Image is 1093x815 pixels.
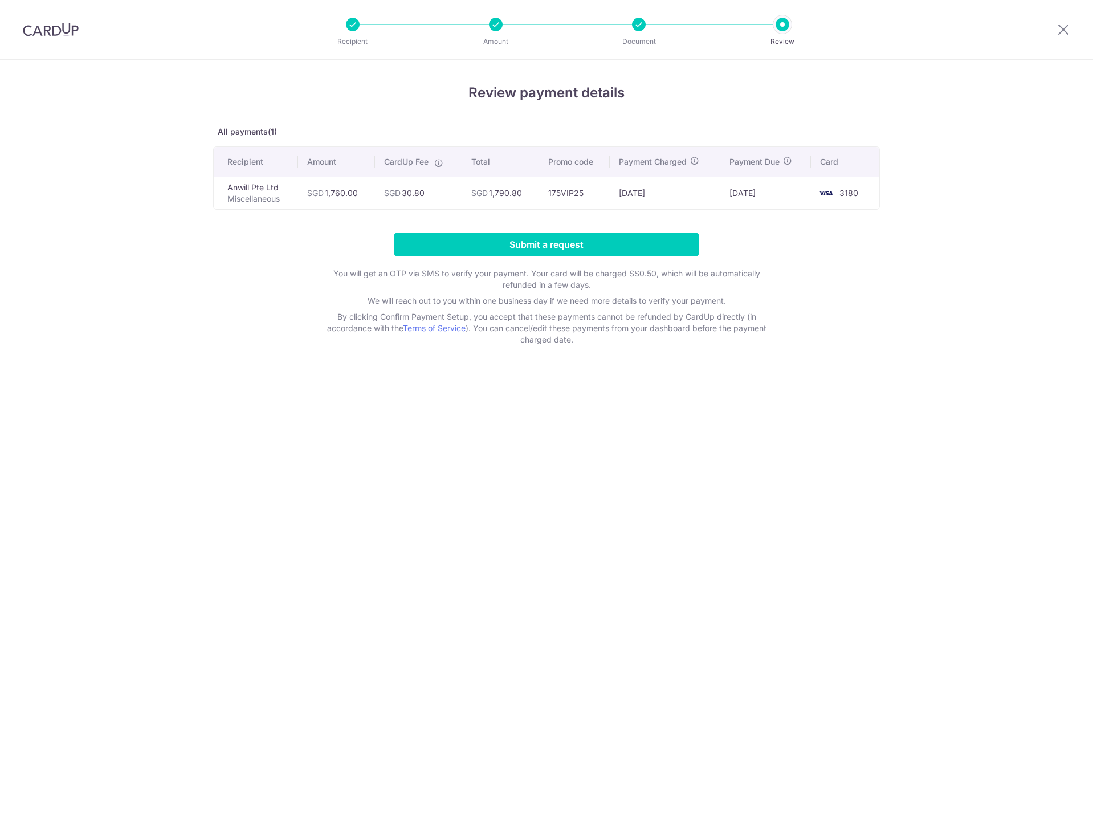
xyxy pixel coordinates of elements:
p: By clicking Confirm Payment Setup, you accept that these payments cannot be refunded by CardUp di... [319,311,774,345]
span: SGD [307,188,324,198]
h4: Review payment details [213,83,880,103]
span: SGD [471,188,488,198]
td: 30.80 [375,177,462,209]
img: <span class="translation_missing" title="translation missing: en.account_steps.new_confirm_form.b... [814,186,837,200]
p: All payments(1) [213,126,880,137]
p: You will get an OTP via SMS to verify your payment. Your card will be charged S$0.50, which will ... [319,268,774,291]
p: Review [740,36,825,47]
span: CardUp Fee [384,156,429,168]
input: Submit a request [394,233,699,256]
p: Miscellaneous [227,193,289,205]
span: 3180 [839,188,858,198]
span: Payment Due [729,156,780,168]
td: [DATE] [610,177,720,209]
td: [DATE] [720,177,811,209]
th: Promo code [539,147,610,177]
td: 175VIP25 [539,177,610,209]
td: 1,760.00 [298,177,376,209]
p: We will reach out to you within one business day if we need more details to verify your payment. [319,295,774,307]
p: Recipient [311,36,395,47]
iframe: Opens a widget where you can find more information [1020,781,1082,809]
p: Document [597,36,681,47]
img: CardUp [23,23,79,36]
td: 1,790.80 [462,177,540,209]
th: Amount [298,147,376,177]
th: Card [811,147,879,177]
th: Total [462,147,540,177]
p: Amount [454,36,538,47]
a: Terms of Service [403,323,466,333]
span: Payment Charged [619,156,687,168]
td: Anwill Pte Ltd [214,177,298,209]
th: Recipient [214,147,298,177]
span: SGD [384,188,401,198]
